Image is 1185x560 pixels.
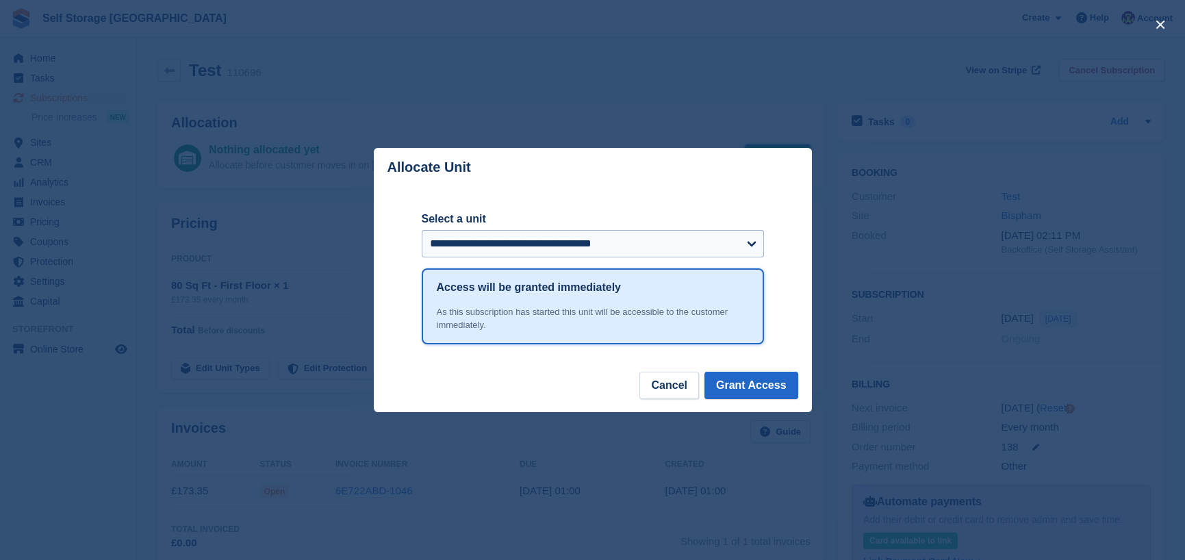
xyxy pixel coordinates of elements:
[422,211,764,227] label: Select a unit
[704,372,798,399] button: Grant Access
[639,372,698,399] button: Cancel
[1149,14,1171,36] button: close
[437,279,621,296] h1: Access will be granted immediately
[387,160,471,175] p: Allocate Unit
[437,305,749,332] div: As this subscription has started this unit will be accessible to the customer immediately.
